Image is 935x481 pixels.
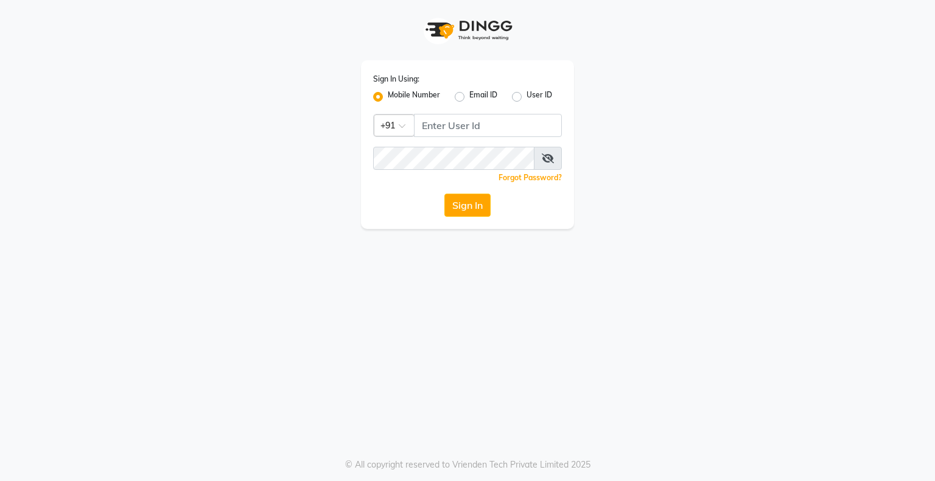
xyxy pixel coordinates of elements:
button: Sign In [444,194,491,217]
img: logo1.svg [419,12,516,48]
label: Mobile Number [388,90,440,104]
a: Forgot Password? [499,173,562,182]
label: User ID [527,90,552,104]
input: Username [373,147,534,170]
label: Sign In Using: [373,74,419,85]
label: Email ID [469,90,497,104]
input: Username [414,114,562,137]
